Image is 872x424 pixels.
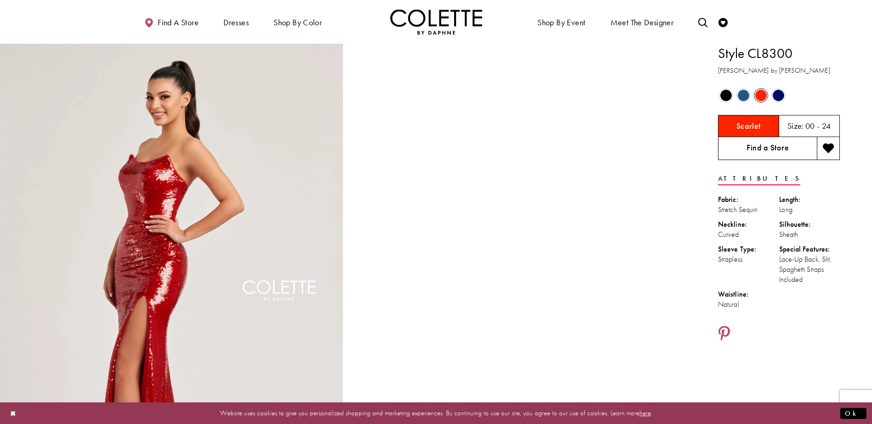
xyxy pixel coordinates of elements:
[639,408,651,418] a: here
[718,326,730,343] a: Share using Pinterest - Opens in new tab
[274,18,322,27] span: Shop by color
[221,9,251,34] span: Dresses
[779,229,840,240] div: Sheath
[535,9,587,34] span: Shop By Event
[390,9,482,34] a: Visit Home Page
[805,121,831,131] h5: 00 - 24
[158,18,199,27] span: Find a store
[718,65,840,76] h3: [PERSON_NAME] by [PERSON_NAME]
[610,18,674,27] span: Meet the designer
[271,9,324,34] span: Shop by color
[66,407,806,419] p: Website uses cookies to give you personalized shopping and marketing experiences. By continuing t...
[718,244,779,254] div: Sleeve Type:
[779,219,840,229] div: Silhouette:
[718,137,817,160] a: Find a Store
[608,9,676,34] a: Meet the designer
[718,205,779,215] div: Stretch Sequin
[718,44,840,63] h1: Style CL8300
[142,9,201,34] a: Find a store
[390,9,482,34] img: Colette by Daphne
[716,9,730,34] a: Check Wishlist
[779,254,840,285] div: Lace-Up Back, Slit, Spaghetti Straps Included
[770,87,787,103] div: Sapphire
[718,254,779,264] div: Strapless
[787,120,804,131] span: Size:
[779,205,840,215] div: Long
[817,137,840,160] button: Add to wishlist
[6,405,21,421] button: Close Dialog
[736,121,761,131] h5: Chosen color
[718,172,800,185] a: Attributes
[718,87,840,104] div: Product color controls state depends on size chosen
[779,244,840,254] div: Special Features:
[718,299,779,309] div: Natural
[348,44,690,215] video: Style CL8300 Colette by Daphne #1 autoplay loop mute video
[735,87,752,103] div: Ocean Blue
[718,195,779,205] div: Fabric:
[840,407,866,419] button: Submit Dialog
[696,9,710,34] a: Toggle search
[779,195,840,205] div: Length:
[718,289,779,299] div: Waistline:
[718,87,734,103] div: Black
[718,229,779,240] div: Curved
[753,87,769,103] div: Scarlet
[537,18,585,27] span: Shop By Event
[223,18,249,27] span: Dresses
[718,219,779,229] div: Neckline:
